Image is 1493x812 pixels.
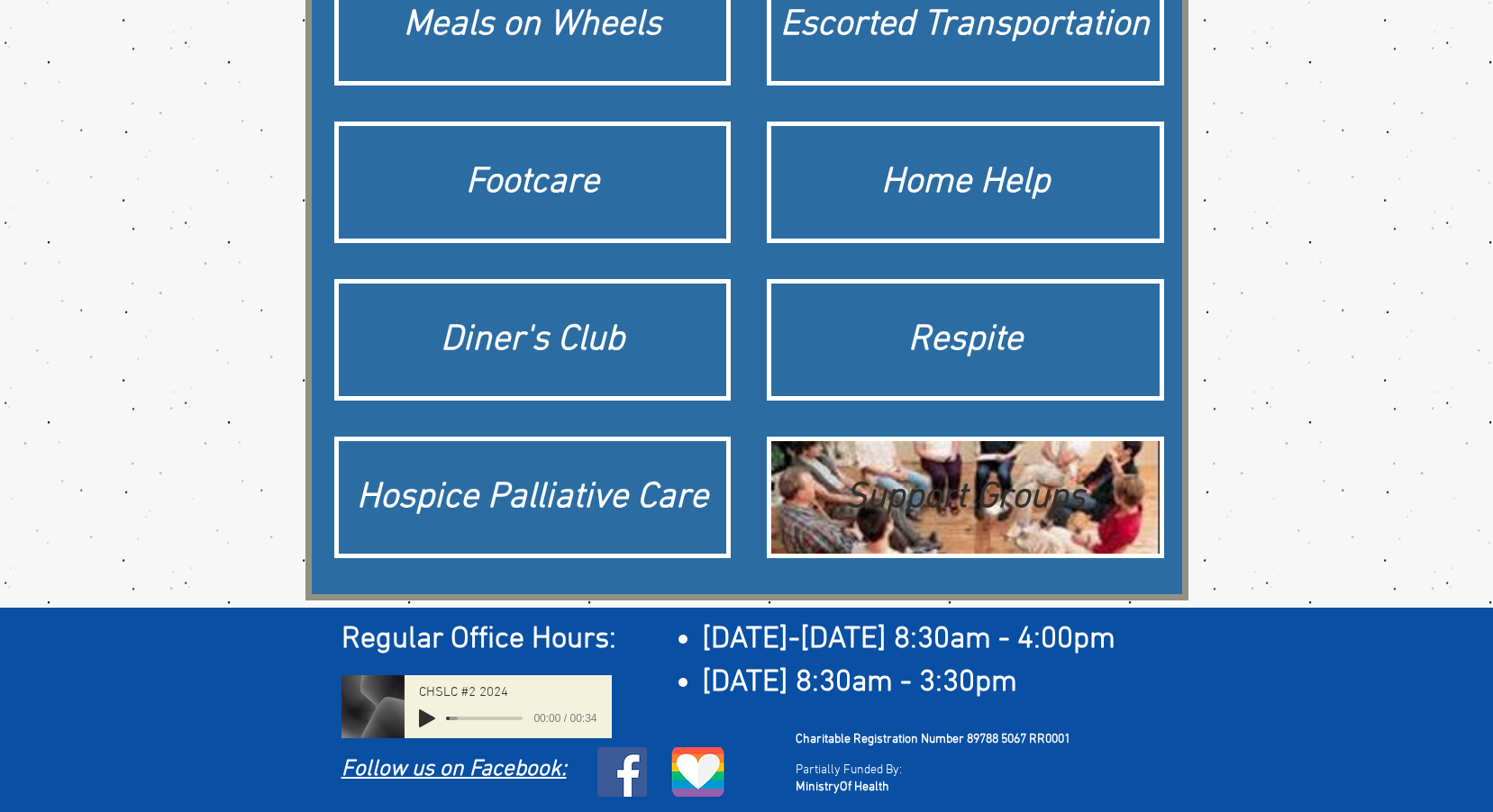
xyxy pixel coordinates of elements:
a: Support GroupsSupport Groups [767,437,1164,558]
ul: Social Bar [597,747,647,797]
span: 00:00 / 00:34 [523,709,596,727]
div: Diner's Club [348,315,718,365]
span: Charitable Registration Number 89788 5067 RR0001 [796,732,1070,747]
span: [DATE] 8:30am - 3:30pm [702,664,1017,701]
a: Diner's Club [334,279,732,401]
button: Play [419,709,435,727]
span: [DATE]-[DATE] 8:30am - 4:00pm [702,621,1115,658]
a: Home Help [767,122,1164,243]
span: Partially Funded By: [796,762,902,778]
div: Home Help [780,158,1151,208]
div: Respite [780,315,1151,365]
a: Respite [767,279,1164,401]
span: Regular Office Hours: [341,621,616,658]
div: Support Groups [780,473,1151,523]
a: Footcare [334,122,732,243]
a: Follow us on Facebook: [341,756,567,783]
div: Footcare [348,158,718,208]
img: LGBTQ logo.png [670,747,726,797]
h2: ​ [341,618,1166,662]
img: Facebook [597,747,647,797]
span: Ministry [796,780,840,795]
div: Hospice Palliative Care [348,473,718,523]
span: CHSLC #2 2024 [419,686,508,699]
span: Of Health [840,780,889,795]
